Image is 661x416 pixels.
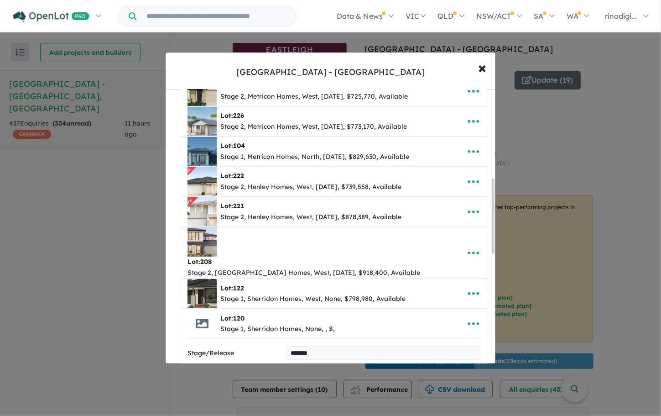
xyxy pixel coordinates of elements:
[233,172,244,180] span: 222
[187,77,217,106] img: Eastleigh%20-%20Cranbourne%20East%20-%20Lot%20208___1756862682.png
[187,167,217,196] img: Eastleigh%20-%20Cranbourne%20East%20-%20Lot%20222___1756537027.png
[233,111,244,120] span: 226
[220,202,244,210] b: Lot:
[233,314,245,322] span: 120
[478,58,486,77] span: ×
[233,202,244,210] span: 221
[220,182,401,193] div: Stage 2, Henley Homes, West, [DATE], $739,558, Available
[220,91,408,102] div: Stage 2, Metricon Homes, West, [DATE], $725,770, Available
[187,348,283,359] label: Stage/Release
[220,284,244,292] b: Lot:
[236,66,425,78] div: [GEOGRAPHIC_DATA] - [GEOGRAPHIC_DATA]
[220,111,244,120] b: Lot:
[220,314,245,322] b: Lot:
[187,227,217,257] img: Eastleigh%20-%20Cranbourne%20East%20-%20Lot%20208___1756539617.png
[187,279,217,308] img: Eastleigh%20-%20Cranbourne%20East%20-%20Lot%20122___1760221793.png
[220,212,401,223] div: Stage 2, Henley Homes, West, [DATE], $878,389, Available
[220,294,406,305] div: Stage 1, Sherridon Homes, West, None, $798,980, Available
[187,258,212,266] b: Lot:
[187,197,217,226] img: Eastleigh%20-%20Cranbourne%20East%20-%20Lot%20221___1756538248.png
[233,284,244,292] span: 122
[220,152,409,163] div: Stage 1, Metricon Homes, North, [DATE], $829,630, Available
[13,11,89,22] img: Openlot PRO Logo White
[220,172,244,180] b: Lot:
[220,324,335,335] div: Stage 1, Sherridon Homes, None, , $,
[138,6,294,26] input: Try estate name, suburb, builder or developer
[200,258,212,266] span: 208
[220,121,407,132] div: Stage 2, Metricon Homes, West, [DATE], $773,170, Available
[233,142,245,150] span: 104
[220,142,245,150] b: Lot:
[187,137,217,166] img: Eastleigh%20-%20Cranbourne%20East%20-%20Lot%20104___1756535859.png
[187,107,217,136] img: Eastleigh%20-%20Cranbourne%20East%20-%20Lot%20226___1756534620.png
[187,268,420,279] div: Stage 2, [GEOGRAPHIC_DATA] Homes, West, [DATE], $918,400, Available
[605,11,637,21] span: rinodigi...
